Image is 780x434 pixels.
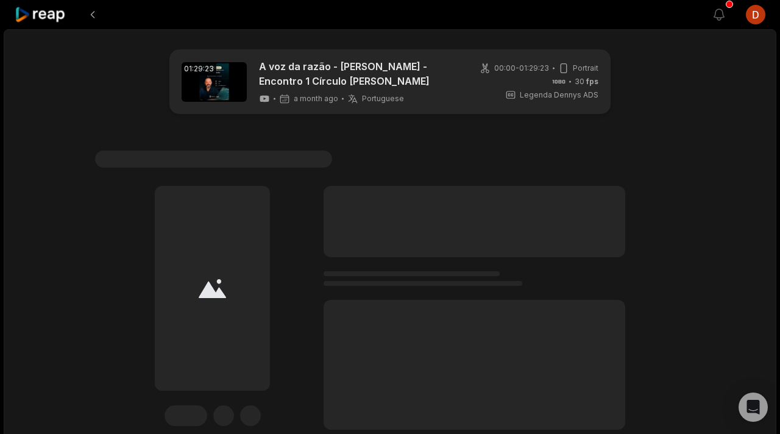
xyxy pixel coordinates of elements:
[494,63,549,74] span: 00:00 - 01:29:23
[573,63,598,74] span: Portrait
[95,151,332,168] span: #1 Lorem ipsum dolor sit amet consecteturs
[165,405,207,426] div: Edit
[294,94,338,104] span: a month ago
[362,94,404,104] span: Portuguese
[586,77,598,86] span: fps
[739,393,768,422] div: Open Intercom Messenger
[259,59,465,88] a: A voz da razão - [PERSON_NAME] - Encontro 1 Círculo [PERSON_NAME]
[520,90,598,101] span: Legenda Dennys ADS
[575,76,598,87] span: 30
